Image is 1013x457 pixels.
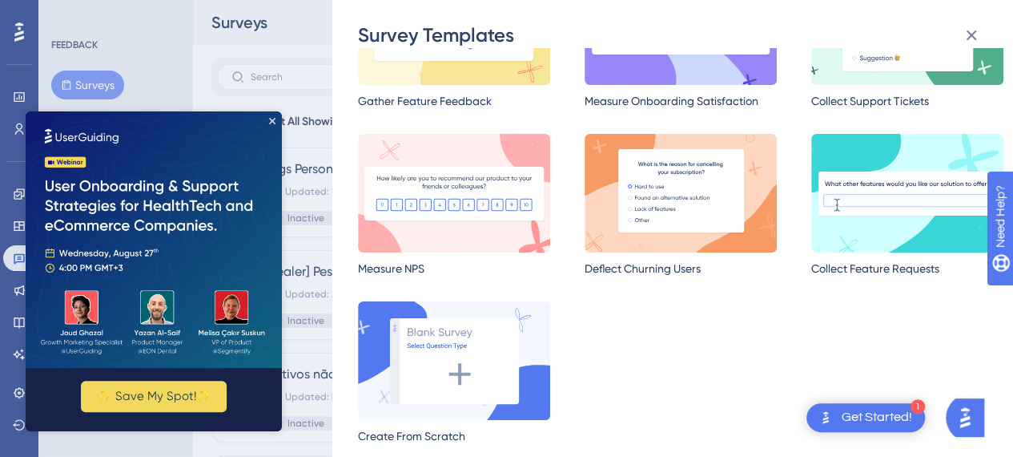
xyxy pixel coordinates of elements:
img: launcher-image-alternative-text [816,408,835,427]
span: Need Help? [38,4,100,23]
img: nps [358,134,550,253]
iframe: UserGuiding AI Assistant Launcher [946,394,994,442]
div: Close Preview [243,6,250,13]
div: 1 [910,399,925,414]
img: requestFeature [811,134,1003,253]
img: deflectChurning [585,134,777,253]
div: Deflect Churning Users [585,259,777,278]
div: Collect Support Tickets [811,91,1003,111]
button: ✨ Save My Spot!✨ [55,269,201,301]
div: Open Get Started! checklist, remaining modules: 1 [806,403,925,432]
div: Measure Onboarding Satisfaction [585,91,777,111]
div: Create From Scratch [358,427,550,446]
div: Gather Feature Feedback [358,91,550,111]
img: createScratch [358,301,550,420]
div: Survey Templates [358,22,991,48]
div: Collect Feature Requests [811,259,1003,278]
div: Measure NPS [358,259,550,278]
div: Get Started! [842,409,912,427]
